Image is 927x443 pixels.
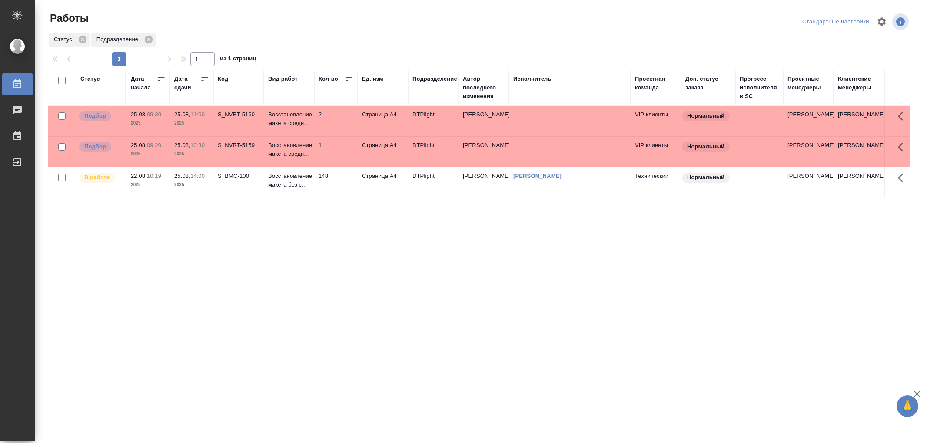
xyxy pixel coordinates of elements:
p: Подразделение [96,35,141,44]
p: 25.08, [174,173,190,179]
p: 25.08, [131,111,147,118]
p: Нормальный [687,112,724,120]
p: 25.08, [131,142,147,148]
div: Можно подбирать исполнителей [78,141,121,153]
p: 10:30 [190,142,205,148]
td: 1 [314,137,358,167]
p: 25.08, [174,142,190,148]
div: Код [218,75,228,83]
div: Автор последнего изменения [463,75,505,101]
div: S_NVRT-5160 [218,110,259,119]
div: Прогресс исполнителя в SC [740,75,779,101]
button: Здесь прячутся важные кнопки [893,167,914,188]
td: DTPlight [408,106,459,136]
p: 10:19 [147,173,161,179]
div: Клиентские менеджеры [838,75,880,92]
td: [PERSON_NAME] [834,167,884,198]
p: 09:30 [147,111,161,118]
td: Страница А4 [358,167,408,198]
div: Доп. статус заказа [685,75,731,92]
p: 14:00 [190,173,205,179]
td: VIP клиенты [631,106,681,136]
span: из 1 страниц [220,53,256,66]
p: 2025 [131,180,166,189]
td: [PERSON_NAME] [783,167,834,198]
p: Подбор [84,112,106,120]
div: S_NVRT-5159 [218,141,259,150]
td: [PERSON_NAME] [459,106,509,136]
button: Здесь прячутся важные кнопки [893,137,914,158]
td: [PERSON_NAME] [783,106,834,136]
p: Нормальный [687,173,724,182]
td: Страница А4 [358,137,408,167]
p: В работе [84,173,110,182]
td: [PERSON_NAME] [783,137,834,167]
td: [PERSON_NAME] [834,106,884,136]
div: Можно подбирать исполнителей [78,110,121,122]
td: Технический [631,167,681,198]
div: Статус [49,33,90,47]
td: Страница А4 [358,106,408,136]
div: Вид работ [268,75,298,83]
p: Статус [54,35,75,44]
div: Проектные менеджеры [787,75,829,92]
td: DTPlight [408,167,459,198]
span: 🙏 [900,397,915,415]
td: [PERSON_NAME] [459,137,509,167]
p: 2025 [131,119,166,128]
p: 25.08, [174,111,190,118]
p: Восстановление макета средн... [268,141,310,158]
button: Здесь прячутся важные кнопки [893,106,914,127]
div: Статус [80,75,100,83]
div: Исполнитель [513,75,552,83]
div: S_BMC-100 [218,172,259,180]
span: Работы [48,11,89,25]
td: 2 [314,106,358,136]
p: 2025 [174,180,209,189]
div: Дата сдачи [174,75,200,92]
p: 09:20 [147,142,161,148]
p: Восстановление макета средн... [268,110,310,128]
td: VIP клиенты [631,137,681,167]
p: Подбор [84,142,106,151]
div: Ед. изм [362,75,383,83]
p: Восстановление макета без с... [268,172,310,189]
p: 2025 [174,119,209,128]
div: split button [800,15,871,29]
p: 2025 [174,150,209,158]
div: Подразделение [91,33,156,47]
td: [PERSON_NAME] [834,137,884,167]
div: Кол-во [319,75,338,83]
div: Дата начала [131,75,157,92]
p: Нормальный [687,142,724,151]
div: Проектная команда [635,75,677,92]
td: [PERSON_NAME] [459,167,509,198]
td: DTPlight [408,137,459,167]
div: Подразделение [412,75,457,83]
p: 22.08, [131,173,147,179]
button: 🙏 [897,395,918,417]
span: Настроить таблицу [871,11,892,32]
span: Посмотреть информацию [892,13,910,30]
td: 148 [314,167,358,198]
div: Исполнитель выполняет работу [78,172,121,184]
a: [PERSON_NAME] [513,173,562,179]
p: 11:00 [190,111,205,118]
p: 2025 [131,150,166,158]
